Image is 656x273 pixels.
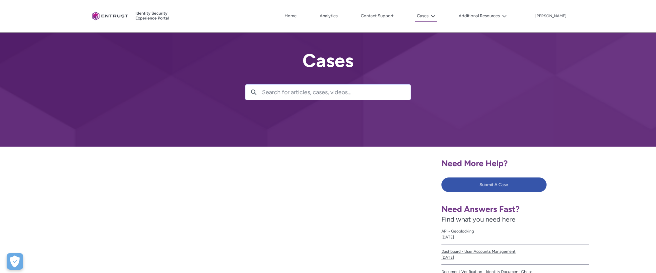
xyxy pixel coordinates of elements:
[283,11,298,21] a: Home
[245,85,262,100] button: Search
[262,85,411,100] input: Search for articles, cases, videos...
[457,11,508,21] button: Additional Resources
[441,235,454,239] lightning-formatted-date-time: [DATE]
[7,253,23,270] div: Cookie Preferences
[245,50,411,71] h2: Cases
[415,11,437,22] button: Cases
[441,158,508,168] span: Need More Help?
[359,11,395,21] a: Contact Support
[318,11,339,21] a: Analytics, opens in new tab
[535,14,566,19] p: [PERSON_NAME]
[441,177,547,192] button: Submit A Case
[441,215,515,223] span: Find what you need here
[441,204,589,214] h1: Need Answers Fast?
[7,253,23,270] button: Open Preferences
[535,12,567,19] button: User Profile d.gallagher
[441,224,589,244] a: API - Geoblocking[DATE]
[441,228,589,234] span: API - Geoblocking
